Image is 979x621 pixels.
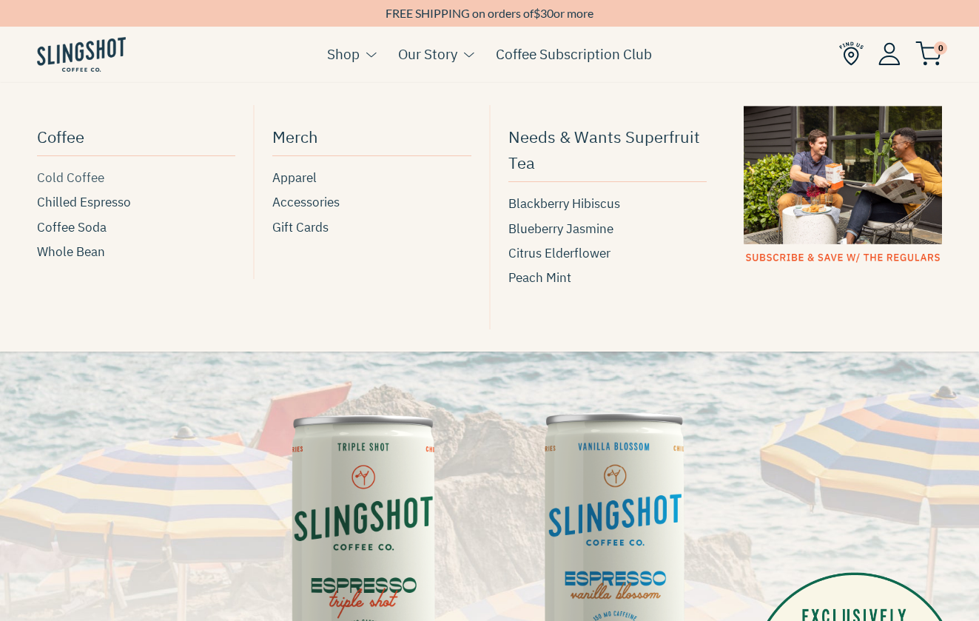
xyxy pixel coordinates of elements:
[37,168,235,188] a: Cold Coffee
[272,192,340,212] span: Accessories
[508,194,707,214] a: Blackberry Hibiscus
[37,192,131,212] span: Chilled Espresso
[934,41,947,55] span: 0
[272,124,318,150] span: Merch
[508,124,707,175] span: Needs & Wants Superfruit Tea
[508,219,613,239] span: Blueberry Jasmine
[508,268,707,288] a: Peach Mint
[272,218,471,238] a: Gift Cards
[915,45,942,63] a: 0
[37,218,235,238] a: Coffee Soda
[327,43,360,65] a: Shop
[496,43,652,65] a: Coffee Subscription Club
[508,244,707,263] a: Citrus Elderflower
[37,242,235,262] a: Whole Bean
[37,124,84,150] span: Coffee
[508,244,610,263] span: Citrus Elderflower
[508,219,707,239] a: Blueberry Jasmine
[915,41,942,66] img: cart
[272,168,471,188] a: Apparel
[398,43,457,65] a: Our Story
[37,242,105,262] span: Whole Bean
[37,168,104,188] span: Cold Coffee
[534,6,540,20] span: $
[540,6,554,20] span: 30
[508,120,707,182] a: Needs & Wants Superfruit Tea
[272,218,329,238] span: Gift Cards
[878,42,901,65] img: Account
[508,268,571,288] span: Peach Mint
[508,194,620,214] span: Blackberry Hibiscus
[37,192,235,212] a: Chilled Espresso
[37,120,235,156] a: Coffee
[272,168,317,188] span: Apparel
[272,120,471,156] a: Merch
[839,41,864,66] img: Find Us
[272,192,471,212] a: Accessories
[37,218,107,238] span: Coffee Soda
